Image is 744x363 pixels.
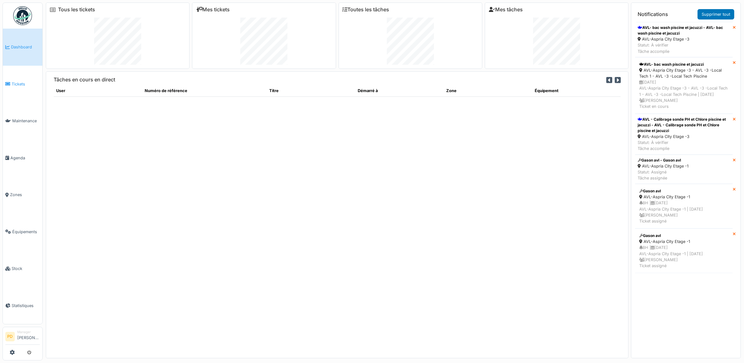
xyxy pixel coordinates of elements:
[267,85,355,96] th: Titre
[3,29,42,66] a: Dashboard
[3,140,42,177] a: Agenda
[17,330,40,334] div: Manager
[12,266,40,272] span: Stock
[58,7,95,13] a: Tous les tickets
[639,62,729,67] div: AVL- bac wash piscine et jacuzzi
[638,140,730,151] div: Statut: À vérifier Tâche accomplie
[10,155,40,161] span: Agenda
[54,77,115,83] h6: Tâches en cours en direct
[639,194,729,200] div: AVL-Aspria City Etage -1
[638,11,668,17] h6: Notifications
[635,114,733,155] a: AVL - Calibrage sonde PH et Chlore piscine et jacuzzi - AVL - Calibrage sonde PH et Chlore piscin...
[12,303,40,309] span: Statistiques
[12,229,40,235] span: Équipements
[638,25,730,36] div: AVL- bac wash piscine et jacuzzi - AVL- bac wash piscine et jacuzzi
[3,250,42,287] a: Stock
[17,330,40,343] li: [PERSON_NAME]
[639,200,729,224] div: 8H | [DATE] AVL-Aspria City Etage -1 | [DATE] [PERSON_NAME] Ticket assigné
[639,188,729,194] div: Gason avl
[639,79,729,109] div: [DATE] AVL-Aspria City Etage -3 - AVL -3 -Local Tech 1 - AVL -3 -Local Tech Piscine | [DATE] [PER...
[196,7,230,13] a: Mes tickets
[343,7,389,13] a: Toutes les tâches
[3,287,42,324] a: Statistiques
[12,81,40,87] span: Tickets
[635,155,733,184] a: Gason avl - Gason avl AVL-Aspria City Etage -1 Statut: AssignéTâche assignée
[10,192,40,198] span: Zones
[3,176,42,213] a: Zones
[639,67,729,79] div: AVL-Aspria City Etage -3 - AVL -3 -Local Tech 1 - AVL -3 -Local Tech Piscine
[355,85,444,96] th: Démarré à
[638,169,688,181] div: Statut: Assigné Tâche assignée
[639,233,729,239] div: Gason avl
[639,245,729,269] div: 8H | [DATE] AVL-Aspria City Etage -1 | [DATE] [PERSON_NAME] Ticket assigné
[698,9,734,19] a: Supprimer tout
[635,184,733,228] a: Gason avl AVL-Aspria City Etage -1 8H |[DATE]AVL-Aspria City Etage -1 | [DATE] [PERSON_NAME]Ticke...
[3,66,42,103] a: Tickets
[638,36,730,42] div: AVL-Aspria City Etage -3
[489,7,523,13] a: Mes tâches
[5,332,15,341] li: PD
[532,85,621,96] th: Équipement
[638,42,730,54] div: Statut: À vérifier Tâche accomplie
[638,157,688,163] div: Gason avl - Gason avl
[3,213,42,250] a: Équipements
[13,6,32,25] img: Badge_color-CXgf-gQk.svg
[638,163,688,169] div: AVL-Aspria City Etage -1
[635,57,733,114] a: AVL- bac wash piscine et jacuzzi AVL-Aspria City Etage -3 - AVL -3 -Local Tech 1 - AVL -3 -Local ...
[635,228,733,273] a: Gason avl AVL-Aspria City Etage -1 8H |[DATE]AVL-Aspria City Etage -1 | [DATE] [PERSON_NAME]Ticke...
[142,85,267,96] th: Numéro de référence
[635,22,733,57] a: AVL- bac wash piscine et jacuzzi - AVL- bac wash piscine et jacuzzi AVL-Aspria City Etage -3 Stat...
[5,330,40,345] a: PD Manager[PERSON_NAME]
[444,85,532,96] th: Zone
[56,88,65,93] span: translation missing: fr.shared.user
[3,102,42,140] a: Maintenance
[11,44,40,50] span: Dashboard
[12,118,40,124] span: Maintenance
[639,239,729,245] div: AVL-Aspria City Etage -1
[638,134,730,140] div: AVL-Aspria City Etage -3
[638,117,730,134] div: AVL - Calibrage sonde PH et Chlore piscine et jacuzzi - AVL - Calibrage sonde PH et Chlore piscin...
